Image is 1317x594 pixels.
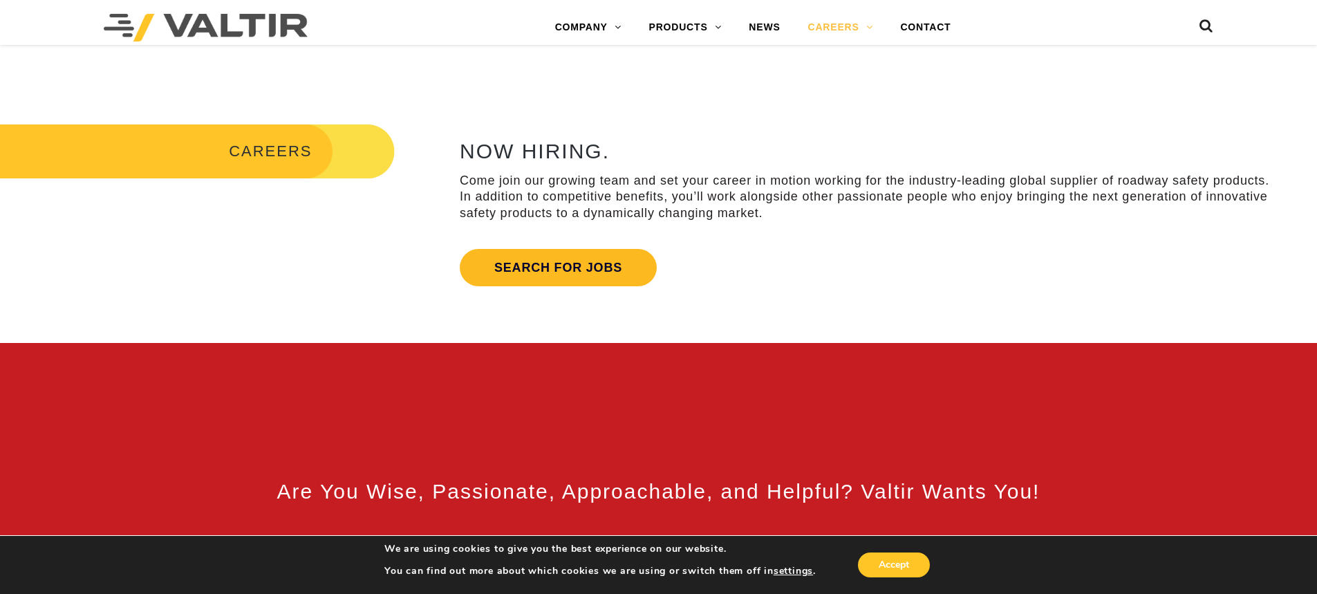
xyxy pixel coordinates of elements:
[384,543,816,555] p: We are using cookies to give you the best experience on our website.
[460,173,1280,221] p: Come join our growing team and set your career in motion working for the industry-leading global ...
[541,14,635,41] a: COMPANY
[774,565,813,577] button: settings
[384,565,816,577] p: You can find out more about which cookies we are using or switch them off in .
[735,14,794,41] a: NEWS
[460,140,1280,163] h2: NOW HIRING.
[460,249,657,286] a: Search for jobs
[104,14,308,41] img: Valtir
[277,480,1040,503] span: Are You Wise, Passionate, Approachable, and Helpful? Valtir Wants You!
[858,553,930,577] button: Accept
[886,14,964,41] a: CONTACT
[794,14,887,41] a: CAREERS
[635,14,736,41] a: PRODUCTS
